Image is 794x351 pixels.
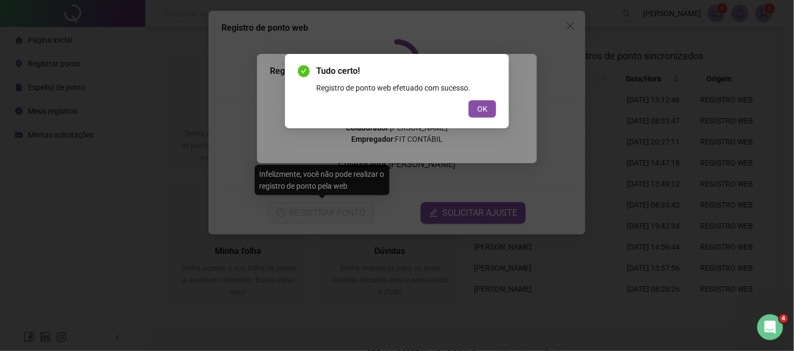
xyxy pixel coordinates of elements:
span: OK [477,103,487,115]
iframe: Intercom live chat [757,314,783,340]
div: Registro de ponto web efetuado com sucesso. [316,82,496,94]
button: OK [469,100,496,118]
span: check-circle [298,65,310,77]
span: Tudo certo! [316,65,496,78]
span: 4 [779,314,788,323]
